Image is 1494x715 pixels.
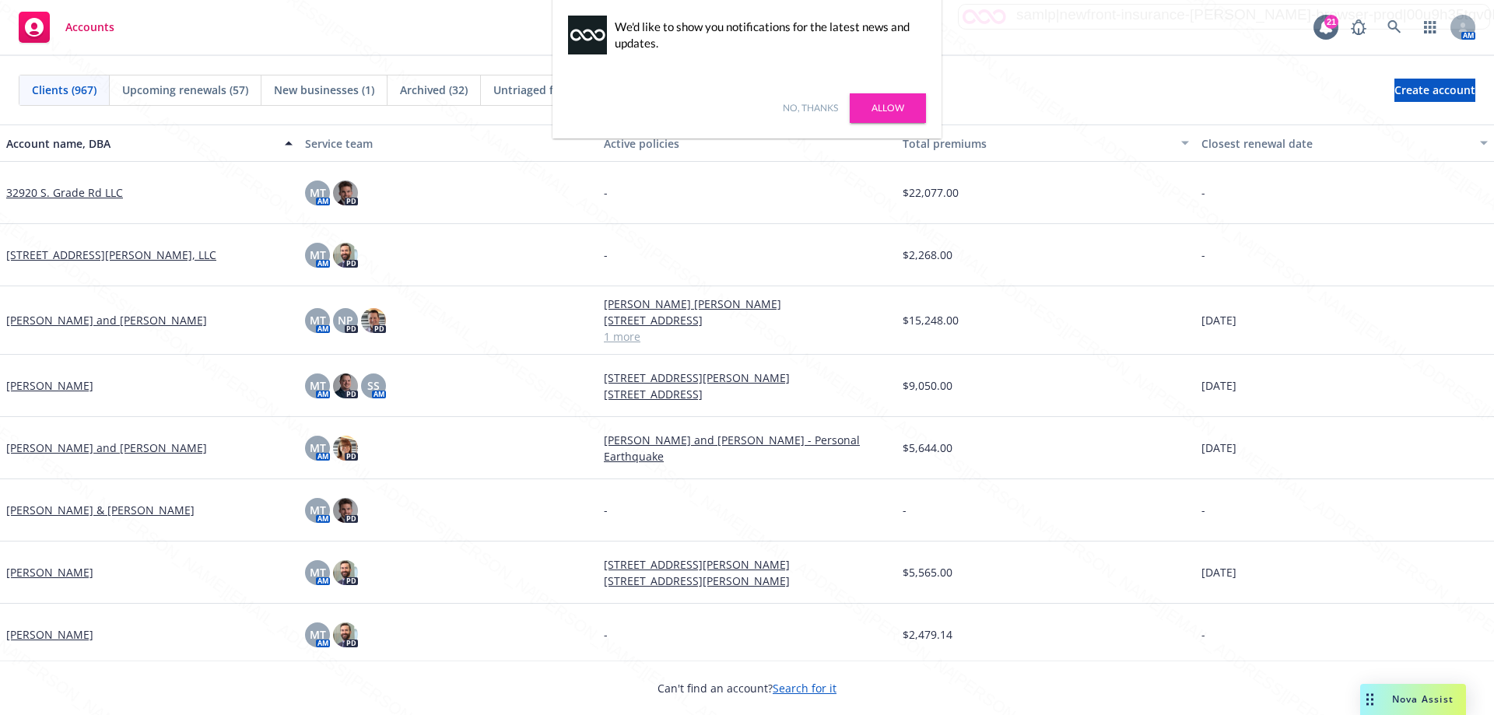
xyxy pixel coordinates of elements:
[1201,184,1205,201] span: -
[333,181,358,205] img: photo
[6,247,216,263] a: [STREET_ADDRESS][PERSON_NAME], LLC
[903,502,907,518] span: -
[333,243,358,268] img: photo
[1201,377,1236,394] span: [DATE]
[310,502,326,518] span: MT
[850,93,926,123] a: Allow
[122,82,248,98] span: Upcoming renewals (57)
[310,440,326,456] span: MT
[1392,692,1454,706] span: Nova Assist
[1201,626,1205,643] span: -
[310,626,326,643] span: MT
[305,135,591,152] div: Service team
[604,502,608,518] span: -
[361,308,386,333] img: photo
[1201,564,1236,580] span: [DATE]
[604,432,890,464] a: [PERSON_NAME] and [PERSON_NAME] - Personal Earthquake
[310,377,326,394] span: MT
[1379,12,1410,43] a: Search
[903,377,952,394] span: $9,050.00
[615,19,918,51] div: We'd like to show you notifications for the latest news and updates.
[604,312,890,328] a: [STREET_ADDRESS]
[493,82,599,98] span: Untriaged files (969)
[274,82,374,98] span: New businesses (1)
[604,370,890,386] a: [STREET_ADDRESS][PERSON_NAME]
[6,377,93,394] a: [PERSON_NAME]
[1201,440,1236,456] span: [DATE]
[1201,312,1236,328] span: [DATE]
[6,440,207,456] a: [PERSON_NAME] and [PERSON_NAME]
[367,377,380,394] span: SS
[604,386,890,402] a: [STREET_ADDRESS]
[1201,135,1471,152] div: Closest renewal date
[6,564,93,580] a: [PERSON_NAME]
[604,296,890,312] a: [PERSON_NAME] [PERSON_NAME]
[1343,12,1374,43] a: Report a Bug
[903,184,959,201] span: $22,077.00
[903,247,952,263] span: $2,268.00
[1195,124,1494,162] button: Closest renewal date
[6,312,207,328] a: [PERSON_NAME] and [PERSON_NAME]
[32,82,96,98] span: Clients (967)
[903,564,952,580] span: $5,565.00
[65,21,114,33] span: Accounts
[310,312,326,328] span: MT
[1360,684,1466,715] button: Nova Assist
[333,373,358,398] img: photo
[1415,12,1446,43] a: Switch app
[6,135,275,152] div: Account name, DBA
[333,622,358,647] img: photo
[604,556,890,573] a: [STREET_ADDRESS][PERSON_NAME]
[903,312,959,328] span: $15,248.00
[1201,247,1205,263] span: -
[896,124,1195,162] button: Total premiums
[1394,79,1475,102] a: Create account
[333,436,358,461] img: photo
[12,5,121,49] a: Accounts
[604,135,890,152] div: Active policies
[299,124,598,162] button: Service team
[310,564,326,580] span: MT
[658,680,836,696] span: Can't find an account?
[604,573,890,589] a: [STREET_ADDRESS][PERSON_NAME]
[1360,684,1380,715] div: Drag to move
[604,626,608,643] span: -
[604,184,608,201] span: -
[6,184,123,201] a: 32920 S. Grade Rd LLC
[310,247,326,263] span: MT
[903,135,1172,152] div: Total premiums
[773,681,836,696] a: Search for it
[400,82,468,98] span: Archived (32)
[333,560,358,585] img: photo
[598,124,896,162] button: Active policies
[338,312,353,328] span: NP
[1394,75,1475,105] span: Create account
[1324,15,1338,29] div: 21
[333,498,358,523] img: photo
[6,626,93,643] a: [PERSON_NAME]
[604,247,608,263] span: -
[310,184,326,201] span: MT
[903,440,952,456] span: $5,644.00
[6,502,195,518] a: [PERSON_NAME] & [PERSON_NAME]
[604,328,890,345] a: 1 more
[903,626,952,643] span: $2,479.14
[1201,502,1205,518] span: -
[783,101,838,115] a: No, thanks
